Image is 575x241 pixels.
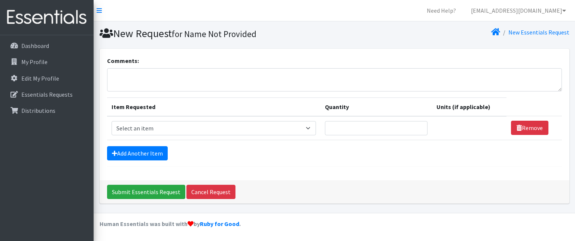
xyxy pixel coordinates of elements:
p: Edit My Profile [21,75,59,82]
input: Submit Essentials Request [107,185,185,199]
th: Quantity [320,97,432,116]
p: Distributions [21,107,55,114]
a: Remove [511,121,548,135]
p: Essentials Requests [21,91,73,98]
a: Need Help? [421,3,462,18]
a: New Essentials Request [508,28,569,36]
p: My Profile [21,58,48,66]
a: [EMAIL_ADDRESS][DOMAIN_NAME] [465,3,572,18]
img: HumanEssentials [3,5,91,30]
label: Comments: [107,56,139,65]
a: Essentials Requests [3,87,91,102]
th: Units (if applicable) [432,97,507,116]
a: Edit My Profile [3,71,91,86]
a: Dashboard [3,38,91,53]
strong: Human Essentials was built with by . [100,220,241,228]
small: for Name Not Provided [172,28,256,39]
p: Dashboard [21,42,49,49]
a: Add Another Item [107,146,168,160]
a: Cancel Request [186,185,235,199]
a: Distributions [3,103,91,118]
a: My Profile [3,54,91,69]
th: Item Requested [107,97,320,116]
a: Ruby for Good [200,220,239,228]
h1: New Request [100,27,332,40]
